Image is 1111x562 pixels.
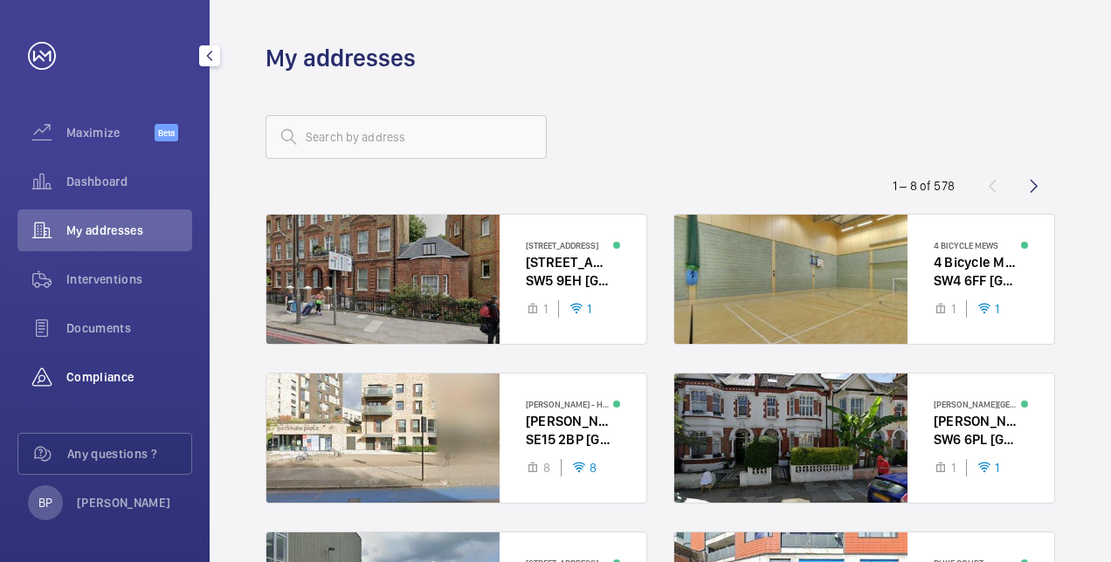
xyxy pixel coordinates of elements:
span: Documents [66,319,192,337]
p: [PERSON_NAME] [77,494,171,511]
p: BP [38,494,52,511]
span: Maximize [66,124,155,141]
span: My addresses [66,222,192,239]
span: Compliance [66,368,192,386]
span: Any questions ? [67,445,191,463]
span: Interventions [66,271,192,288]
input: Search by address [266,115,547,159]
span: Dashboard [66,173,192,190]
div: 1 – 8 of 578 [893,177,955,195]
span: Beta [155,124,178,141]
h1: My addresses [266,42,416,74]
